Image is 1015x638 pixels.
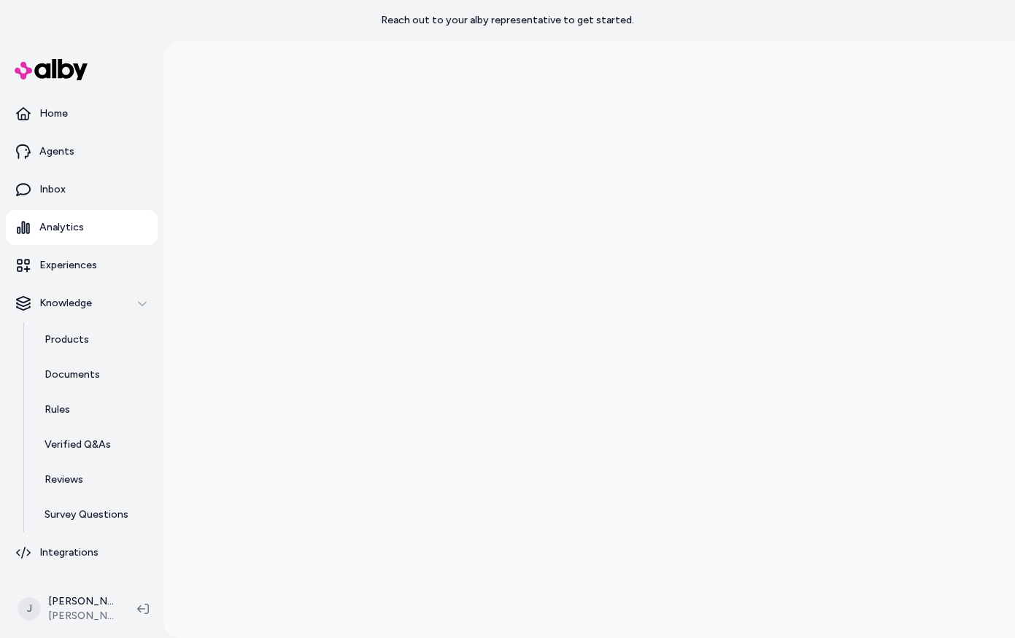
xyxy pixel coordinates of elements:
[30,392,158,427] a: Rules
[30,427,158,462] a: Verified Q&As
[381,13,634,28] p: Reach out to your alby representative to get started.
[45,507,128,522] p: Survey Questions
[9,586,126,632] button: J[PERSON_NAME][PERSON_NAME] Prod
[39,220,84,235] p: Analytics
[6,286,158,321] button: Knowledge
[45,367,100,382] p: Documents
[6,172,158,207] a: Inbox
[30,462,158,497] a: Reviews
[30,357,158,392] a: Documents
[39,545,99,560] p: Integrations
[30,322,158,357] a: Products
[45,402,70,417] p: Rules
[6,134,158,169] a: Agents
[15,59,88,80] img: alby Logo
[45,437,111,452] p: Verified Q&As
[45,332,89,347] p: Products
[6,210,158,245] a: Analytics
[39,106,68,121] p: Home
[6,248,158,283] a: Experiences
[6,96,158,131] a: Home
[6,535,158,570] a: Integrations
[48,594,114,609] p: [PERSON_NAME]
[48,609,114,623] span: [PERSON_NAME] Prod
[39,144,74,159] p: Agents
[39,258,97,273] p: Experiences
[39,296,92,311] p: Knowledge
[39,182,66,197] p: Inbox
[45,472,83,487] p: Reviews
[18,597,41,621] span: J
[30,497,158,532] a: Survey Questions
